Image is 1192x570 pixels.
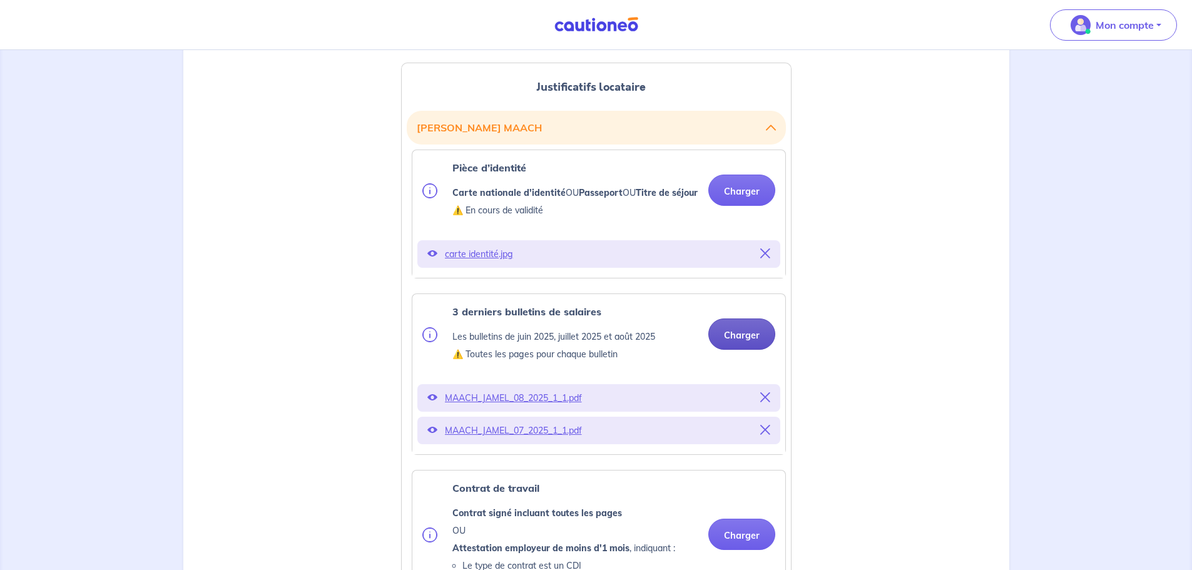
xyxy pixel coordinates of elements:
button: [PERSON_NAME] MAACH [417,116,776,140]
button: Supprimer [760,245,770,263]
strong: Attestation employeur de moins d'1 mois [452,542,629,554]
p: MAACH_JAMEL_08_2025_1_1.pdf [445,389,753,407]
strong: Pièce d’identité [452,161,526,174]
img: info.svg [422,327,437,342]
p: ⚠️ En cours de validité [452,203,698,218]
button: Voir [427,389,437,407]
div: categoryName: national-id, userCategory: cdi [412,150,786,278]
span: Justificatifs locataire [536,79,646,95]
p: MAACH_JAMEL_07_2025_1_1.pdf [445,422,753,439]
button: illu_account_valid_menu.svgMon compte [1050,9,1177,41]
button: Supprimer [760,389,770,407]
strong: Contrat signé incluant toutes les pages [452,507,622,519]
img: Cautioneo [549,17,643,33]
strong: Passeport [579,187,623,198]
img: illu_account_valid_menu.svg [1071,15,1091,35]
button: Charger [708,318,775,350]
p: carte identité.jpg [445,245,753,263]
p: ⚠️ Toutes les pages pour chaque bulletin [452,347,655,362]
img: info.svg [422,527,437,542]
div: categoryName: pay-slip, userCategory: cdi [412,293,786,455]
strong: 3 derniers bulletins de salaires [452,305,601,318]
button: Supprimer [760,422,770,439]
strong: Carte nationale d'identité [452,187,566,198]
button: Charger [708,519,775,550]
strong: Titre de séjour [636,187,698,198]
button: Voir [427,245,437,263]
button: Charger [708,175,775,206]
p: , indiquant : [452,541,675,556]
p: Les bulletins de juin 2025, juillet 2025 et août 2025 [452,329,655,344]
button: Voir [427,422,437,439]
p: OU [452,523,675,538]
img: info.svg [422,183,437,198]
p: Mon compte [1096,18,1154,33]
p: OU OU [452,185,698,200]
strong: Contrat de travail [452,482,539,494]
